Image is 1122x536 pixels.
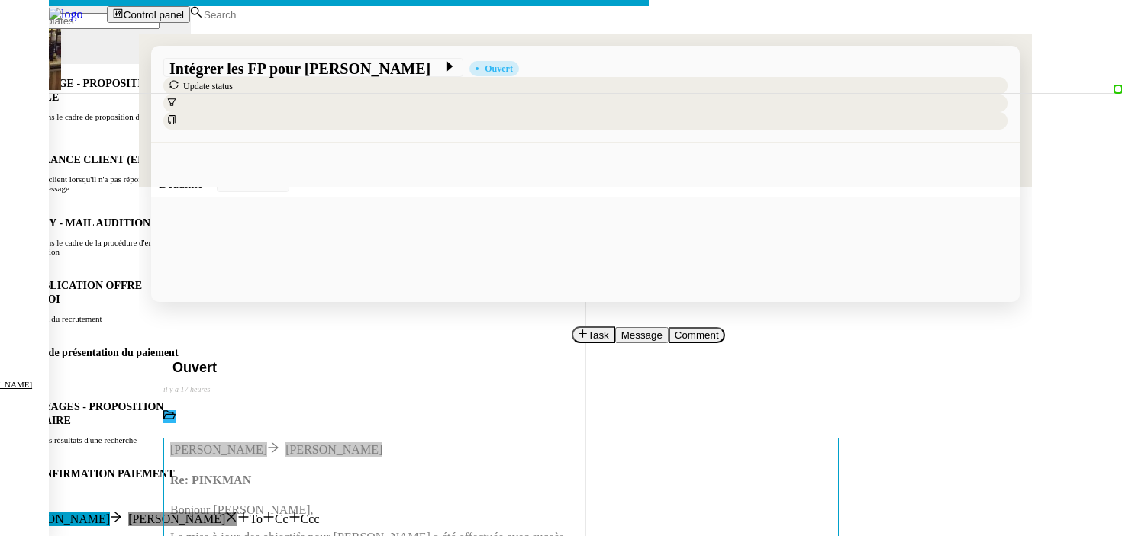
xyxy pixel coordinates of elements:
[124,9,184,21] span: Control panel
[170,473,832,487] h4: Re: PINKMAN
[107,6,190,23] button: Control panel
[669,327,725,343] button: Comment
[615,327,669,343] button: Message
[588,329,608,341] span: Task
[170,503,832,517] div: Bonjour [PERSON_NAME],
[675,329,719,341] span: Comment
[163,385,210,393] span: il y a 17 heures
[621,329,663,341] span: Message
[170,443,267,456] a: [PERSON_NAME]
[572,326,615,343] button: Task
[202,8,334,21] input: Search
[172,360,217,375] span: Ouvert
[285,443,382,456] a: [PERSON_NAME]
